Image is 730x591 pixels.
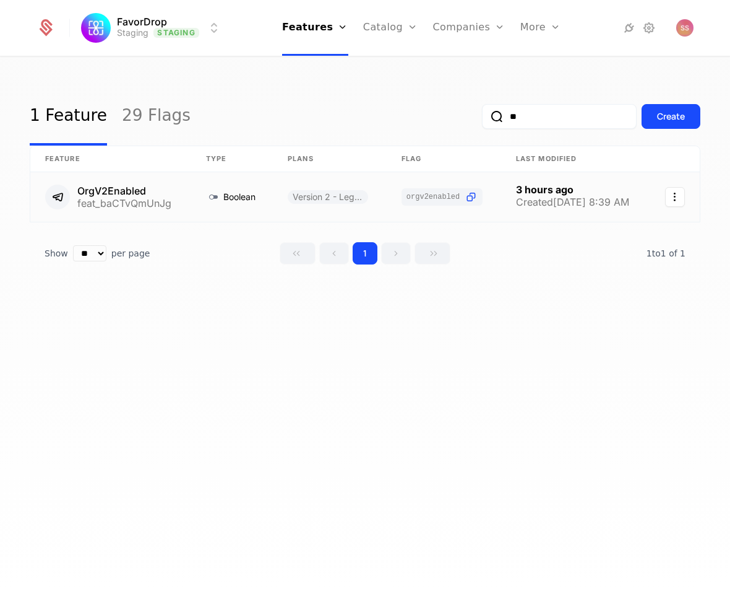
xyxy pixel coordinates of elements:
button: Create [642,104,700,129]
span: Show [45,247,68,260]
th: Type [191,146,273,172]
button: Select action [665,187,685,207]
button: Go to previous page [319,242,349,265]
th: Last Modified [501,146,648,172]
select: Select page size [73,245,106,261]
span: FavorDrop [117,17,167,27]
a: 1 Feature [30,87,107,146]
span: 1 to 1 of [646,248,680,258]
button: Go to first page [280,242,316,265]
th: Plans [273,146,387,172]
a: 29 Flags [122,87,191,146]
span: 1 [646,248,685,258]
button: Select environment [85,14,221,42]
button: Go to next page [381,242,411,265]
th: Feature [30,146,191,172]
img: Sarah Skillen [676,19,693,37]
button: Go to last page [414,242,450,265]
a: Integrations [622,20,637,35]
button: Go to page 1 [353,242,377,265]
th: Flag [387,146,501,172]
button: Open user button [676,19,693,37]
img: FavorDrop [81,13,111,43]
span: Staging [153,28,199,38]
div: Staging [117,27,148,39]
a: Settings [642,20,656,35]
span: per page [111,247,150,260]
div: Table pagination [30,242,700,265]
div: Create [657,110,685,123]
div: Page navigation [280,242,450,265]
